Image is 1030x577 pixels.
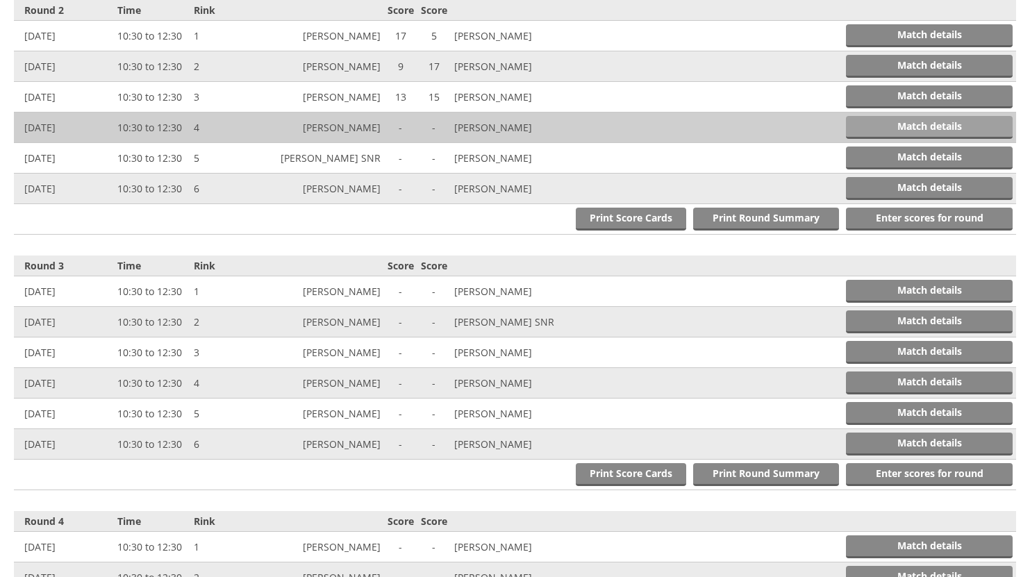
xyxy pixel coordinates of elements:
td: 1 [190,21,263,51]
td: [DATE] [14,532,114,562]
td: - [417,276,451,307]
td: [PERSON_NAME] [263,399,383,429]
td: 15 [417,82,451,112]
th: Time [114,256,190,276]
td: - [384,429,417,460]
th: Score [417,511,451,532]
td: 10:30 to 12:30 [114,82,190,112]
td: - [384,276,417,307]
td: [PERSON_NAME] [263,337,383,368]
td: [PERSON_NAME] [451,399,571,429]
td: - [417,174,451,204]
td: - [417,143,451,174]
th: Score [384,256,417,276]
td: [PERSON_NAME] [451,429,571,460]
td: - [417,307,451,337]
th: Round 3 [14,256,114,276]
td: 4 [190,112,263,143]
a: Match details [846,341,1013,364]
td: 4 [190,368,263,399]
th: Rink [190,511,263,532]
a: Match details [846,280,1013,303]
td: [DATE] [14,51,114,82]
td: 6 [190,429,263,460]
td: 2 [190,51,263,82]
td: [PERSON_NAME] SNR [451,307,571,337]
td: [DATE] [14,276,114,307]
td: [PERSON_NAME] [263,532,383,562]
td: [PERSON_NAME] [451,337,571,368]
td: [PERSON_NAME] [451,112,571,143]
td: [PERSON_NAME] [451,82,571,112]
td: 13 [384,82,417,112]
td: - [384,307,417,337]
td: 5 [417,21,451,51]
td: 10:30 to 12:30 [114,307,190,337]
a: Match details [846,85,1013,108]
td: [PERSON_NAME] [263,276,383,307]
a: Match details [846,371,1013,394]
td: 5 [190,399,263,429]
a: Match details [846,116,1013,139]
a: Match details [846,24,1013,47]
td: [DATE] [14,21,114,51]
a: Match details [846,147,1013,169]
td: [PERSON_NAME] [451,532,571,562]
a: Enter scores for round [846,463,1013,486]
td: - [417,429,451,460]
td: 10:30 to 12:30 [114,21,190,51]
td: - [384,368,417,399]
td: 10:30 to 12:30 [114,399,190,429]
td: - [417,337,451,368]
td: [DATE] [14,337,114,368]
a: Print Round Summary [693,208,839,231]
td: 10:30 to 12:30 [114,276,190,307]
td: 10:30 to 12:30 [114,337,190,368]
td: [DATE] [14,429,114,460]
td: 1 [190,532,263,562]
td: - [384,399,417,429]
a: Print Score Cards [576,463,686,486]
td: - [384,143,417,174]
a: Match details [846,535,1013,558]
td: - [384,174,417,204]
td: [PERSON_NAME] [451,174,571,204]
td: [PERSON_NAME] [263,82,383,112]
td: 17 [384,21,417,51]
td: 10:30 to 12:30 [114,51,190,82]
td: [PERSON_NAME] [263,368,383,399]
td: - [384,112,417,143]
td: - [417,399,451,429]
a: Match details [846,402,1013,425]
th: Time [114,511,190,532]
a: Enter scores for round [846,208,1013,231]
a: Print Score Cards [576,208,686,231]
td: [PERSON_NAME] [451,51,571,82]
td: 9 [384,51,417,82]
a: Match details [846,310,1013,333]
a: Match details [846,55,1013,78]
td: [DATE] [14,112,114,143]
td: [PERSON_NAME] [451,143,571,174]
td: - [417,368,451,399]
td: 10:30 to 12:30 [114,174,190,204]
td: [DATE] [14,82,114,112]
td: - [417,532,451,562]
td: [PERSON_NAME] [451,21,571,51]
td: [DATE] [14,307,114,337]
td: [PERSON_NAME] [263,307,383,337]
a: Match details [846,177,1013,200]
td: 10:30 to 12:30 [114,532,190,562]
td: - [384,337,417,368]
th: Rink [190,256,263,276]
td: [PERSON_NAME] [263,112,383,143]
th: Score [417,256,451,276]
td: [PERSON_NAME] [263,174,383,204]
td: [PERSON_NAME] [451,368,571,399]
a: Print Round Summary [693,463,839,486]
td: [DATE] [14,368,114,399]
td: [PERSON_NAME] [263,429,383,460]
a: Match details [846,433,1013,455]
td: 5 [190,143,263,174]
td: [PERSON_NAME] [263,21,383,51]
